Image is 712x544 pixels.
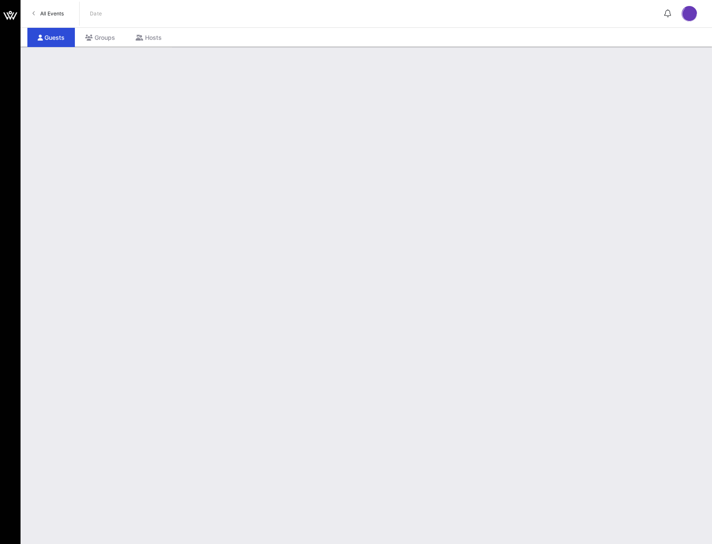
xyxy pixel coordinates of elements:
div: Guests [27,28,75,47]
div: Hosts [125,28,172,47]
a: All Events [27,7,69,21]
span: All Events [40,10,64,17]
div: Groups [75,28,125,47]
p: Date [90,9,102,18]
